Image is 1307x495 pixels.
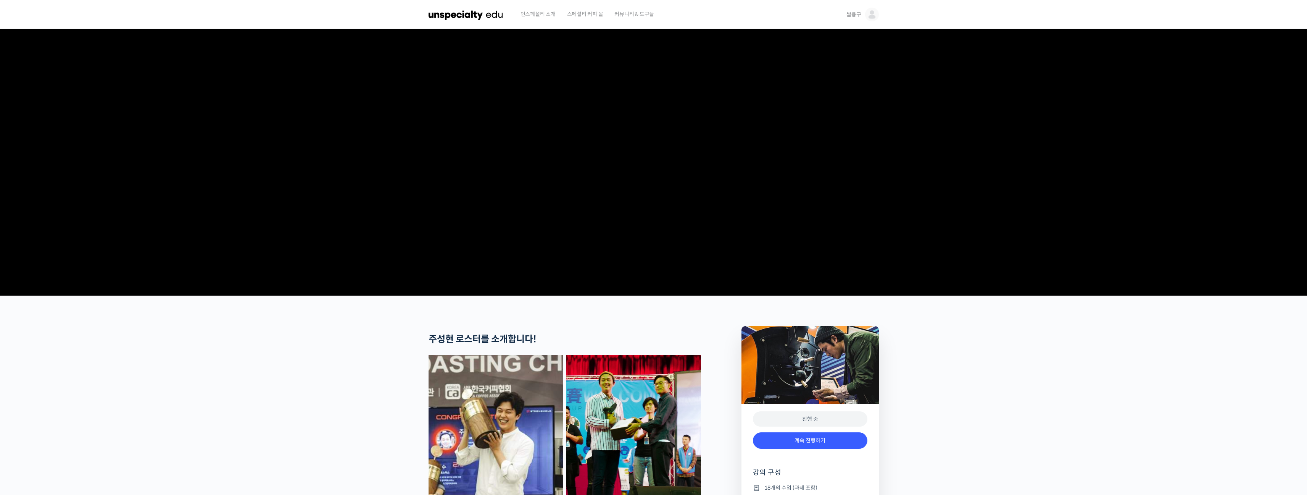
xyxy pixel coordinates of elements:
a: 계속 진행하기 [753,432,867,449]
strong: 주성현 로스터를 소개합니다! [429,333,537,345]
span: 쌉융구 [846,11,861,18]
h4: 강의 구성 [753,468,867,483]
div: 진행 중 [753,411,867,427]
li: 18개의 수업 (과제 포함) [753,483,867,492]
